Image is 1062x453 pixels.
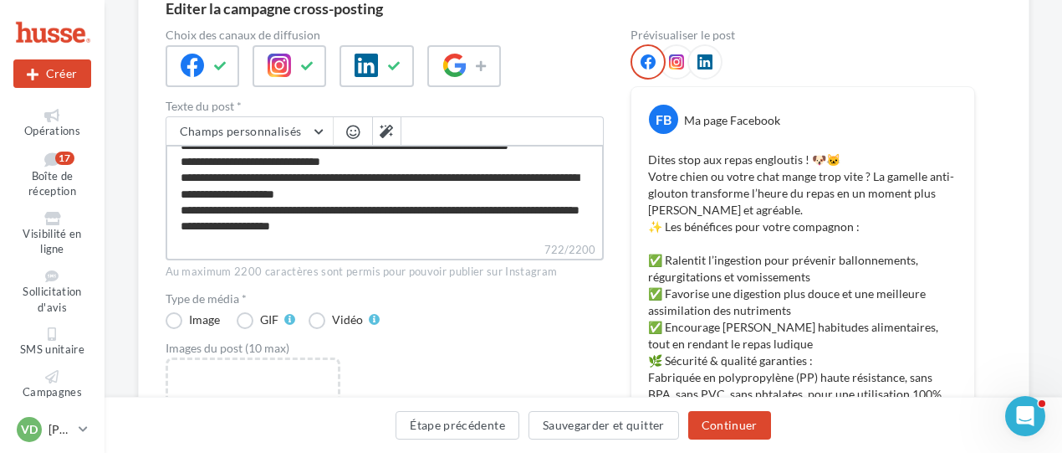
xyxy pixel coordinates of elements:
[21,421,38,438] span: VD
[28,169,76,198] span: Boîte de réception
[166,293,604,305] label: Type de média *
[166,100,604,112] label: Texte du post *
[166,342,604,354] div: Images du post (10 max)
[1005,396,1045,436] iframe: Intercom live chat
[189,314,220,326] div: Image
[396,411,519,440] button: Étape précédente
[13,208,91,260] a: Visibilité en ligne
[13,59,91,88] div: Nouvelle campagne
[49,421,72,438] p: [PERSON_NAME]
[13,106,91,142] a: Opérations
[260,314,278,326] div: GIF
[649,105,678,134] div: FB
[166,1,383,16] div: Editer la campagne cross-posting
[24,124,80,137] span: Opérations
[180,124,302,138] span: Champs personnalisés
[23,385,82,399] span: Campagnes
[13,324,91,360] a: SMS unitaire
[13,414,91,445] a: VD [PERSON_NAME]
[55,152,74,165] div: 17
[23,285,81,314] span: Sollicitation d'avis
[20,342,84,356] span: SMS unitaire
[13,148,91,202] a: Boîte de réception17
[648,152,957,453] p: Dites stop aux repas engloutis ! 🐶🐱 Votre chien ou votre chat mange trop vite ? La gamelle anti-g...
[23,227,81,256] span: Visibilité en ligne
[684,112,780,129] div: Ma page Facebook
[528,411,679,440] button: Sauvegarder et quitter
[166,29,604,41] label: Choix des canaux de diffusion
[166,265,604,280] div: Au maximum 2200 caractères sont permis pour pouvoir publier sur Instagram
[688,411,771,440] button: Continuer
[332,314,363,326] div: Vidéo
[166,117,333,146] button: Champs personnalisés
[13,367,91,403] a: Campagnes
[166,241,604,260] label: 722/2200
[13,266,91,317] a: Sollicitation d'avis
[631,29,975,41] div: Prévisualiser le post
[13,59,91,88] button: Créer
